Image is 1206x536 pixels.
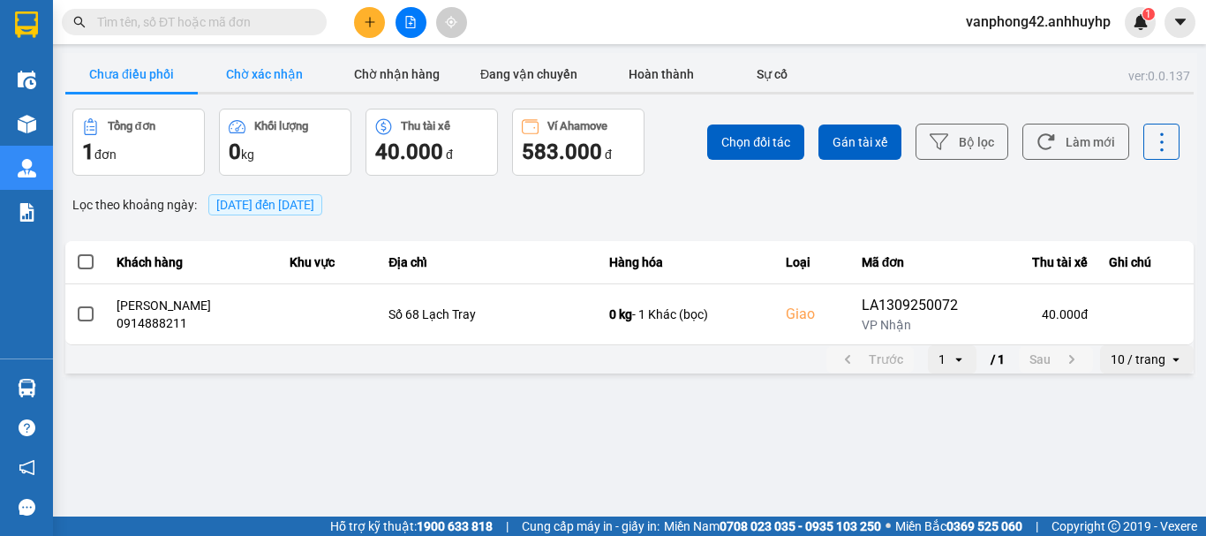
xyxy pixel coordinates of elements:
span: | [506,517,509,536]
span: plus [364,16,376,28]
span: 0 [229,140,241,164]
button: Thu tài xế40.000 đ [366,109,498,176]
input: Selected 10 / trang. [1167,351,1169,368]
button: Sự cố [727,57,816,92]
sup: 1 [1142,8,1155,20]
span: ⚪️ [886,523,891,530]
span: vanphong42.anhhuyhp [952,11,1125,33]
span: question-circle [19,419,35,436]
img: warehouse-icon [18,115,36,133]
button: Chọn đối tác [707,125,804,160]
span: file-add [404,16,417,28]
span: [DATE] đến [DATE] [208,194,322,215]
div: Ví Ahamove [547,120,607,132]
span: notification [19,459,35,476]
div: 40.000 đ [994,306,1088,323]
span: copyright [1108,520,1120,532]
svg: open [952,352,966,366]
button: Bộ lọc [916,124,1008,160]
input: Tìm tên, số ĐT hoặc mã đơn [97,12,305,32]
div: [PERSON_NAME] [117,297,268,314]
th: Loại [775,241,850,284]
div: 0914888211 [117,314,268,332]
span: Miền Bắc [895,517,1022,536]
div: 1 [938,351,946,368]
th: Ghi chú [1098,241,1194,284]
div: 10 / trang [1111,351,1165,368]
img: logo-vxr [15,11,38,38]
span: 583.000 [522,140,602,164]
strong: 0369 525 060 [946,519,1022,533]
div: VP Nhận [862,316,973,334]
button: caret-down [1165,7,1195,38]
th: Mã đơn [851,241,984,284]
span: 40.000 [375,140,443,164]
span: Gán tài xế [833,133,887,151]
div: đ [375,138,488,166]
th: Khu vực [279,241,378,284]
svg: open [1169,352,1183,366]
span: 0 kg [609,307,632,321]
span: 14/09/2025 đến 14/09/2025 [216,198,314,212]
span: 1 [82,140,94,164]
span: Lọc theo khoảng ngày : [72,195,197,215]
button: Khối lượng0kg [219,109,351,176]
span: Hỗ trợ kỹ thuật: [330,517,493,536]
span: Miền Nam [664,517,881,536]
div: đ [522,138,635,166]
th: Khách hàng [106,241,279,284]
div: kg [229,138,342,166]
img: warehouse-icon [18,71,36,89]
button: Chờ xác nhận [198,57,330,92]
img: solution-icon [18,203,36,222]
button: Gán tài xế [818,125,901,160]
button: Ví Ahamove583.000 đ [512,109,644,176]
th: Địa chỉ [378,241,599,284]
button: aim [436,7,467,38]
div: Thu tài xế [401,120,450,132]
button: next page. current page 1 / 1 [1019,346,1093,373]
img: warehouse-icon [18,159,36,177]
span: search [73,16,86,28]
button: Hoàn thành [595,57,727,92]
div: Giao [786,304,840,325]
div: - 1 Khác (bọc) [609,306,765,323]
div: Tổng đơn [108,120,155,132]
div: đơn [82,138,195,166]
span: aim [445,16,457,28]
span: caret-down [1172,14,1188,30]
div: LA1309250072 [862,295,973,316]
button: Làm mới [1022,124,1129,160]
span: Chọn đối tác [721,133,790,151]
button: plus [354,7,385,38]
button: Tổng đơn1đơn [72,109,205,176]
span: 1 [1145,8,1151,20]
strong: 0708 023 035 - 0935 103 250 [720,519,881,533]
span: message [19,499,35,516]
span: / 1 [991,349,1005,370]
span: | [1036,517,1038,536]
button: Chưa điều phối [65,57,198,92]
button: Đang vận chuyển [463,57,595,92]
button: Chờ nhận hàng [330,57,463,92]
img: icon-new-feature [1133,14,1149,30]
th: Hàng hóa [599,241,775,284]
button: previous page. current page 1 / 1 [826,346,914,373]
div: Số 68 Lạch Tray [388,306,588,323]
div: Thu tài xế [994,252,1088,273]
span: Cung cấp máy in - giấy in: [522,517,660,536]
strong: 1900 633 818 [417,519,493,533]
div: Khối lượng [254,120,308,132]
img: warehouse-icon [18,379,36,397]
button: file-add [396,7,426,38]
